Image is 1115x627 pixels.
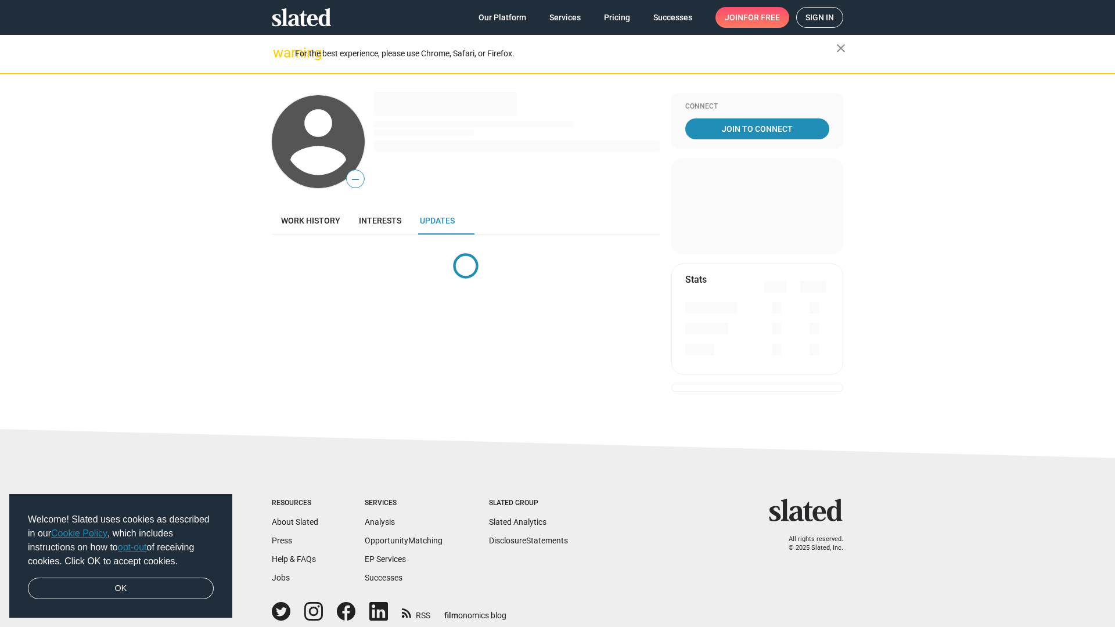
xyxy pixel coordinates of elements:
span: Work history [281,216,340,225]
div: cookieconsent [9,494,232,618]
a: RSS [402,603,430,621]
span: Updates [420,216,455,225]
span: — [347,172,364,187]
span: Welcome! Slated uses cookies as described in our , which includes instructions on how to of recei... [28,513,214,568]
a: Updates [411,207,464,235]
mat-card-title: Stats [685,273,707,286]
div: Services [365,499,443,508]
span: Interests [359,216,401,225]
span: Services [549,7,581,28]
span: Pricing [604,7,630,28]
div: Connect [685,102,829,111]
span: Successes [653,7,692,28]
div: For the best experience, please use Chrome, Safari, or Firefox. [295,46,836,62]
a: Join To Connect [685,118,829,139]
span: film [444,611,458,620]
div: Slated Group [489,499,568,508]
a: Joinfor free [715,7,789,28]
a: Successes [644,7,702,28]
a: opt-out [118,542,147,552]
a: Jobs [272,573,290,582]
a: Interests [350,207,411,235]
span: Our Platform [479,7,526,28]
span: Sign in [805,8,834,27]
a: Sign in [796,7,843,28]
a: Pricing [595,7,639,28]
div: Resources [272,499,318,508]
span: for free [743,7,780,28]
a: Slated Analytics [489,517,546,527]
a: About Slated [272,517,318,527]
a: filmonomics blog [444,601,506,621]
a: Our Platform [469,7,535,28]
a: Analysis [365,517,395,527]
a: Successes [365,573,402,582]
a: DisclosureStatements [489,536,568,545]
a: dismiss cookie message [28,578,214,600]
span: Join To Connect [688,118,827,139]
a: Press [272,536,292,545]
a: Help & FAQs [272,554,316,564]
a: OpportunityMatching [365,536,443,545]
a: EP Services [365,554,406,564]
mat-icon: warning [273,46,287,60]
a: Cookie Policy [51,528,107,538]
p: All rights reserved. © 2025 Slated, Inc. [776,535,843,552]
a: Work history [272,207,350,235]
mat-icon: close [834,41,848,55]
span: Join [725,7,780,28]
a: Services [540,7,590,28]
